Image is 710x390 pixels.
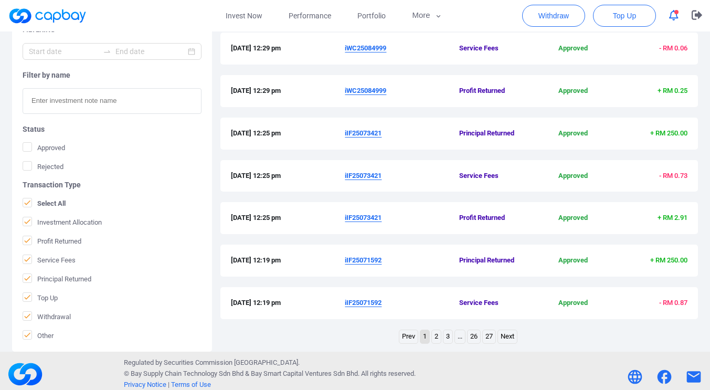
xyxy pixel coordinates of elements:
span: Other [23,330,54,341]
span: Select All [23,198,66,208]
span: Approved [535,43,611,54]
input: Enter investment note name [23,88,202,114]
span: Approved [535,213,611,224]
input: Start date [29,46,99,57]
span: Profit Returned [459,86,535,97]
span: + RM 250.00 [650,129,687,137]
u: iWC25084999 [345,87,386,94]
span: Performance [289,10,331,22]
span: + RM 250.00 [650,256,687,264]
a: Terms of Use [171,381,211,388]
span: Service Fees [459,43,535,54]
a: Page 26 [468,330,480,343]
a: Page 3 [443,330,452,343]
span: [DATE] 12:25 pm [231,213,345,224]
span: - RM 0.73 [659,172,687,180]
span: swap-right [103,47,111,56]
span: [DATE] 12:25 pm [231,128,345,139]
span: Approved [535,128,611,139]
span: Approved [535,255,611,266]
span: Principal Returned [459,255,535,266]
a: Page 2 [432,330,441,343]
a: ... [455,330,465,343]
span: Principal Returned [459,128,535,139]
u: iWC25084999 [345,44,386,52]
h5: Status [23,124,202,134]
span: Profit Returned [459,213,535,224]
span: Principal Returned [23,273,91,284]
span: Top Up [23,292,58,303]
span: Rejected [23,161,63,172]
u: iIF25071592 [345,299,382,307]
input: End date [115,46,185,57]
span: [DATE] 12:19 pm [231,298,345,309]
span: Approved [535,86,611,97]
a: Page 27 [483,330,495,343]
u: iIF25073421 [345,214,382,222]
a: Previous page [399,330,418,343]
span: Profit Returned [23,236,81,246]
a: Next page [498,330,517,343]
span: Portfolio [357,10,386,22]
span: to [103,47,111,56]
span: Approved [535,171,611,182]
button: Top Up [593,5,656,27]
span: Top Up [613,10,636,21]
span: - RM 0.06 [659,44,687,52]
span: [DATE] 12:25 pm [231,171,345,182]
span: + RM 2.91 [658,214,687,222]
span: Approved [23,142,65,153]
span: Bay Smart Capital Ventures Sdn Bhd [251,370,358,377]
span: Service Fees [459,298,535,309]
span: Service Fees [23,255,76,265]
a: Privacy Notice [124,381,166,388]
span: Investment Allocation [23,217,102,227]
h5: Filter by name [23,70,202,80]
a: Page 1 is your current page [420,330,429,343]
span: Service Fees [459,171,535,182]
u: iIF25073421 [345,172,382,180]
span: + RM 0.25 [658,87,687,94]
span: [DATE] 12:19 pm [231,255,345,266]
p: Regulated by Securities Commission [GEOGRAPHIC_DATA]. © Bay Supply Chain Technology Sdn Bhd & . A... [124,357,416,390]
span: - RM 0.87 [659,299,687,307]
u: iIF25071592 [345,256,382,264]
span: [DATE] 12:29 pm [231,86,345,97]
h5: Transaction Type [23,180,202,189]
u: iIF25073421 [345,129,382,137]
span: Withdrawal [23,311,71,322]
span: [DATE] 12:29 pm [231,43,345,54]
span: Approved [535,298,611,309]
button: Withdraw [522,5,585,27]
